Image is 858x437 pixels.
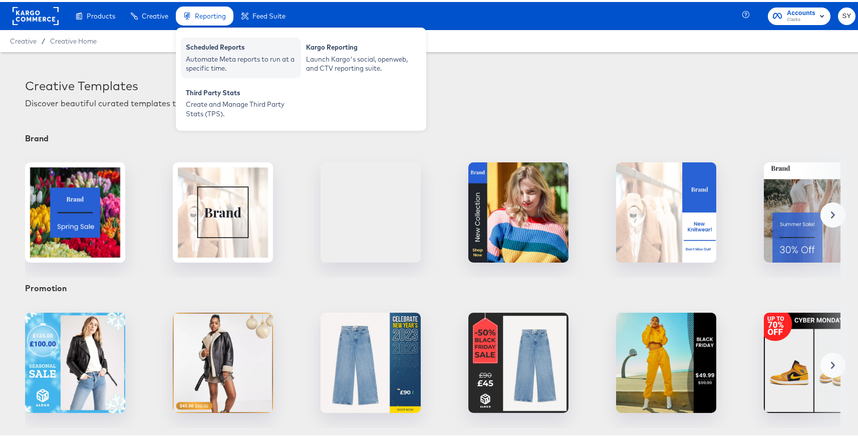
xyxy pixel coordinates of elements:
div: Brand [25,131,49,142]
span: Creative [10,35,37,43]
a: Creative Home [50,35,97,43]
span: Accounts [787,6,815,17]
button: AccountsClarks [768,6,830,23]
span: Products [87,10,115,18]
div: Promotion [25,281,67,292]
span: SY [842,9,851,20]
span: / [37,35,50,43]
button: SY [838,6,855,23]
div: Creative Templates [25,75,138,92]
span: Reporting [195,10,226,18]
span: Clarks [787,14,815,22]
span: Creative [142,10,168,18]
span: Feed Suite [252,10,285,18]
div: Discover beautiful curated templates to inspire you [25,96,225,107]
